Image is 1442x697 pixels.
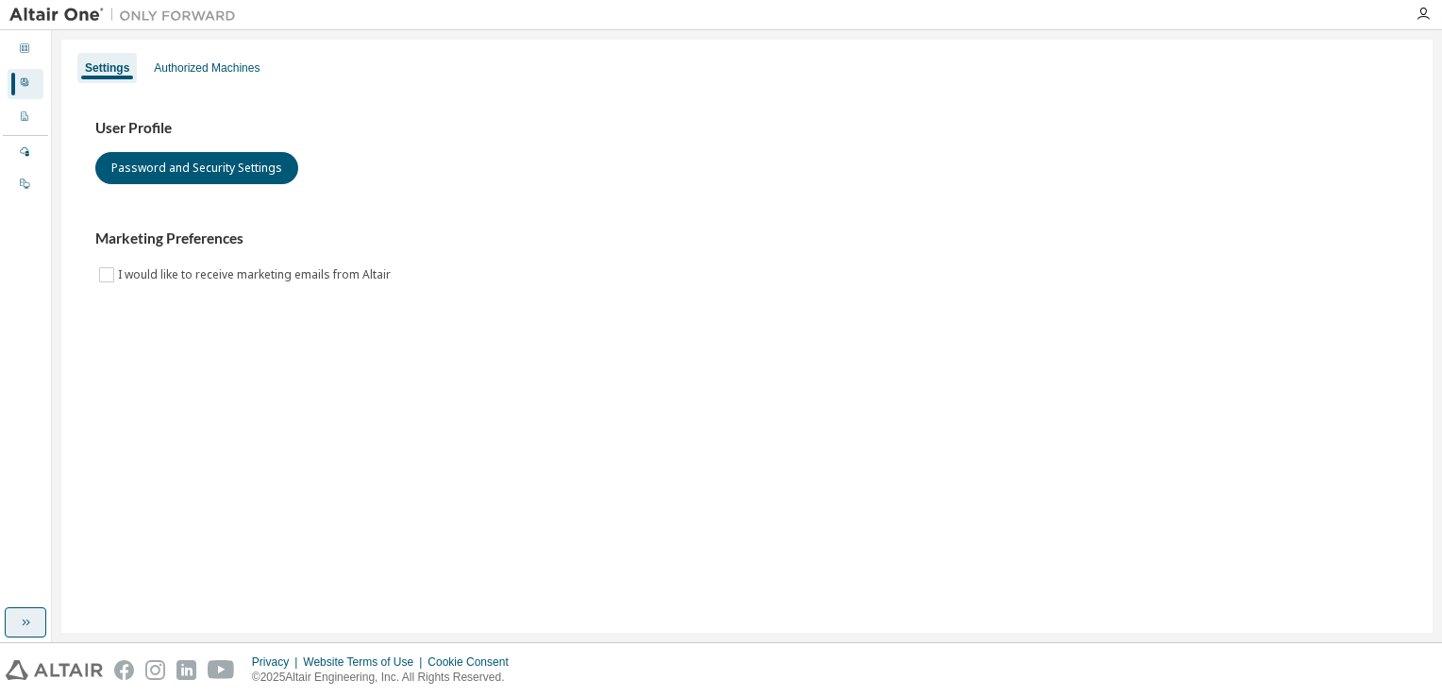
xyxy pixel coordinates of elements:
[428,654,519,670] div: Cookie Consent
[8,103,43,133] div: Company Profile
[6,660,103,680] img: altair_logo.svg
[303,654,428,670] div: Website Terms of Use
[208,660,235,680] img: youtube.svg
[8,35,43,65] div: Dashboard
[95,119,1399,138] h3: User Profile
[252,670,520,686] p: © 2025 Altair Engineering, Inc. All Rights Reserved.
[95,229,1399,248] h3: Marketing Preferences
[154,60,260,76] div: Authorized Machines
[8,138,43,168] div: Managed
[145,660,165,680] img: instagram.svg
[114,660,134,680] img: facebook.svg
[8,69,43,99] div: User Profile
[85,60,129,76] div: Settings
[9,6,245,25] img: Altair One
[118,263,394,286] label: I would like to receive marketing emails from Altair
[95,152,298,184] button: Password and Security Settings
[176,660,196,680] img: linkedin.svg
[8,170,43,200] div: On Prem
[252,654,303,670] div: Privacy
